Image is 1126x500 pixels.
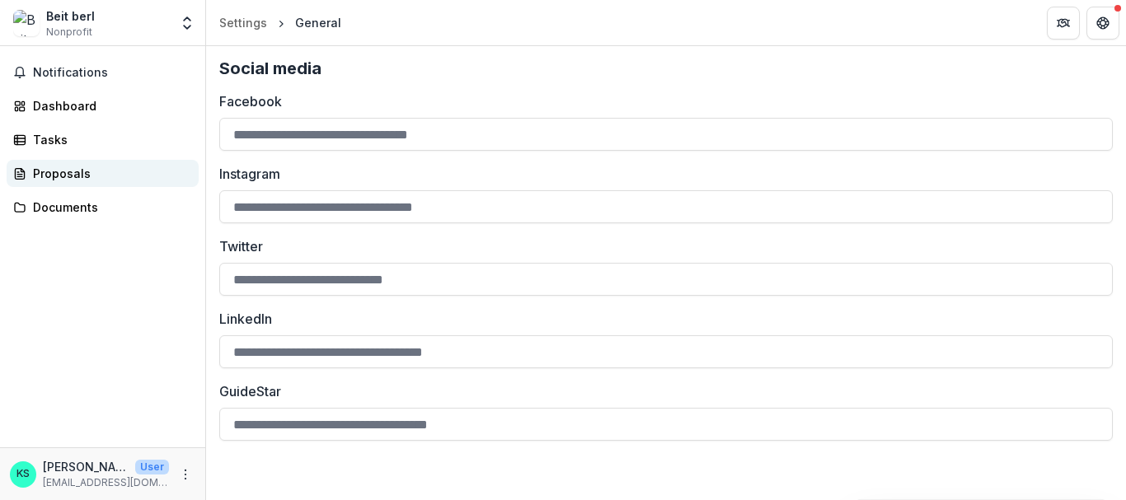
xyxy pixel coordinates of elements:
label: GuideStar [219,381,1103,401]
button: Open entity switcher [176,7,199,40]
a: Proposals [7,160,199,187]
label: Twitter [219,236,1103,256]
label: Instagram [219,164,1103,184]
h2: Social media [219,58,1113,78]
div: Beit berl [46,7,95,25]
p: [PERSON_NAME] [PERSON_NAME] [43,458,129,475]
span: Notifications [33,66,192,80]
div: Proposals [33,165,185,182]
a: Settings [213,11,274,35]
button: More [176,465,195,484]
label: Facebook [219,91,1103,111]
p: User [135,460,169,474]
a: Documents [7,194,199,221]
img: Beit berl [13,10,40,36]
nav: breadcrumb [213,11,348,35]
button: Partners [1047,7,1080,40]
div: Documents [33,199,185,216]
div: Settings [219,14,267,31]
div: General [295,14,341,31]
span: Nonprofit [46,25,92,40]
a: Tasks [7,126,199,153]
div: Keren Bittan shemesh [16,469,30,479]
button: Get Help [1086,7,1119,40]
div: Dashboard [33,97,185,114]
p: [EMAIL_ADDRESS][DOMAIN_NAME] [43,475,169,490]
button: Notifications [7,59,199,86]
a: Dashboard [7,92,199,119]
label: LinkedIn [219,309,1103,329]
div: Tasks [33,131,185,148]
